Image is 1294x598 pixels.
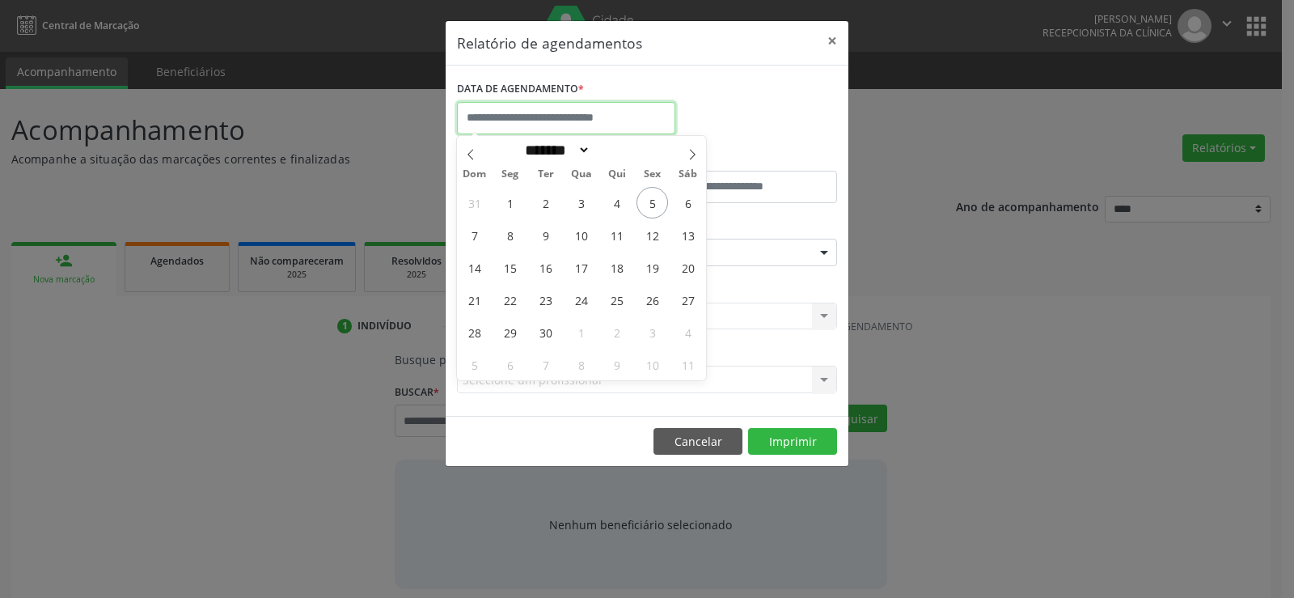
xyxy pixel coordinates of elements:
span: Setembro 22, 2025 [494,284,526,316]
input: Year [590,142,644,159]
span: Setembro 20, 2025 [672,252,704,283]
span: Qua [564,169,599,180]
label: ATÉ [651,146,837,171]
span: Ter [528,169,564,180]
span: Seg [493,169,528,180]
span: Agosto 31, 2025 [459,187,490,218]
h5: Relatório de agendamentos [457,32,642,53]
span: Sex [635,169,670,180]
button: Close [816,21,848,61]
span: Setembro 10, 2025 [565,219,597,251]
span: Setembro 27, 2025 [672,284,704,316]
span: Setembro 2, 2025 [530,187,561,218]
span: Qui [599,169,635,180]
span: Setembro 30, 2025 [530,316,561,348]
span: Setembro 25, 2025 [601,284,632,316]
span: Setembro 4, 2025 [601,187,632,218]
span: Setembro 19, 2025 [636,252,668,283]
span: Setembro 24, 2025 [565,284,597,316]
span: Setembro 8, 2025 [494,219,526,251]
label: DATA DE AGENDAMENTO [457,77,584,102]
span: Setembro 16, 2025 [530,252,561,283]
span: Outubro 4, 2025 [672,316,704,348]
span: Outubro 11, 2025 [672,349,704,380]
span: Outubro 6, 2025 [494,349,526,380]
span: Setembro 3, 2025 [565,187,597,218]
span: Outubro 5, 2025 [459,349,490,380]
span: Outubro 10, 2025 [636,349,668,380]
span: Sáb [670,169,706,180]
select: Month [519,142,590,159]
span: Outubro 3, 2025 [636,316,668,348]
span: Setembro 18, 2025 [601,252,632,283]
span: Setembro 17, 2025 [565,252,597,283]
span: Outubro 7, 2025 [530,349,561,380]
span: Setembro 5, 2025 [636,187,668,218]
span: Setembro 6, 2025 [672,187,704,218]
span: Setembro 26, 2025 [636,284,668,316]
span: Setembro 13, 2025 [672,219,704,251]
span: Setembro 21, 2025 [459,284,490,316]
button: Imprimir [748,428,837,456]
span: Setembro 23, 2025 [530,284,561,316]
span: Outubro 1, 2025 [565,316,597,348]
span: Setembro 14, 2025 [459,252,490,283]
span: Setembro 11, 2025 [601,219,632,251]
span: Setembro 7, 2025 [459,219,490,251]
span: Outubro 2, 2025 [601,316,632,348]
button: Cancelar [653,428,742,456]
span: Setembro 29, 2025 [494,316,526,348]
span: Setembro 9, 2025 [530,219,561,251]
span: Outubro 8, 2025 [565,349,597,380]
span: Outubro 9, 2025 [601,349,632,380]
span: Setembro 28, 2025 [459,316,490,348]
span: Setembro 15, 2025 [494,252,526,283]
span: Setembro 1, 2025 [494,187,526,218]
span: Setembro 12, 2025 [636,219,668,251]
span: Dom [457,169,493,180]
